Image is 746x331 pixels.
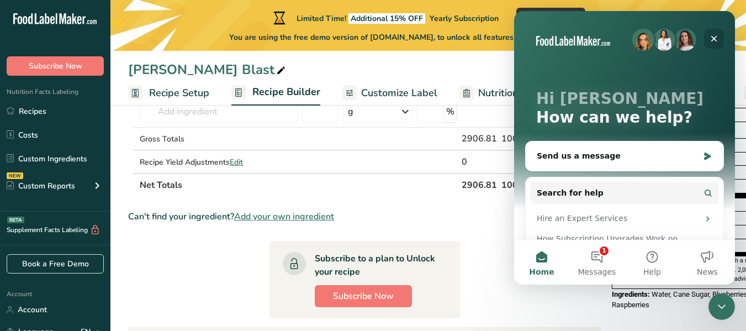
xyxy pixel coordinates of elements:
[462,132,497,145] div: 2906.81
[7,254,104,274] a: Book a Free Demo
[430,13,499,24] span: Yearly Subscription
[708,293,735,320] iframe: Intercom live chat
[29,60,82,72] span: Subscribe Now
[499,173,551,196] th: 100%
[516,8,585,27] button: Redeem Offer
[7,180,75,192] div: Custom Reports
[234,210,334,223] span: Add your own ingredient
[7,172,23,179] div: NEW
[7,56,104,76] button: Subscribe Now
[348,105,353,118] div: g
[514,11,735,285] iframe: Intercom live chat
[229,31,627,43] span: You are using the free demo version of [DOMAIN_NAME], to unlock all features please choose one of...
[137,173,459,196] th: Net Totals
[140,101,298,123] input: Add Ingredient
[140,156,298,168] div: Recipe Yield Adjustments
[128,81,209,106] a: Recipe Setup
[459,173,499,196] th: 2906.81
[333,290,394,303] span: Subscribe Now
[462,155,497,169] div: 0
[315,285,412,307] button: Subscribe Now
[501,132,548,145] div: 100%
[252,85,320,99] span: Recipe Builder
[361,86,437,101] span: Customize Label
[128,210,601,223] div: Can't find your ingredient?
[230,157,243,167] span: Edit
[149,86,209,101] span: Recipe Setup
[348,13,425,24] span: Additional 15% OFF
[128,60,288,80] div: [PERSON_NAME] Blast
[231,80,320,106] a: Recipe Builder
[342,81,437,106] a: Customize Label
[478,86,573,101] span: Nutrition Breakdown
[315,252,438,279] div: Subscribe to a plan to Unlock your recipe
[459,81,582,106] a: Nutrition Breakdown
[7,217,24,223] div: BETA
[271,11,499,24] div: Limited Time!
[140,133,298,145] div: Gross Totals
[612,290,650,298] span: Ingredients:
